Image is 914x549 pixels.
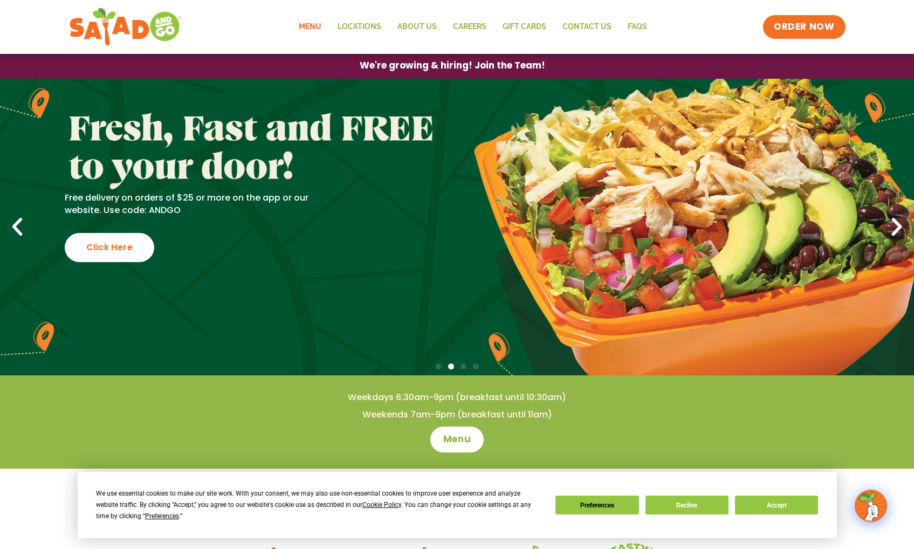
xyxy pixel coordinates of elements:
span: Go to slide 2 [448,363,454,369]
button: Accept [735,496,818,514]
a: Contact Us [554,15,620,39]
img: new-SAG-logo-768×292 [69,5,183,49]
span: Go to slide 3 [461,363,466,369]
span: Go to slide 4 [473,363,479,369]
div: We use essential cookies to make our site work. With your consent, we may also use non-essential ... [96,488,542,522]
a: FAQs [620,15,655,39]
a: ORDER NOW [763,15,845,39]
a: We're growing & hiring! Join the Team! [343,53,561,78]
span: We're growing & hiring! Join the Team! [360,61,545,70]
nav: Menu [291,15,655,39]
button: Preferences [555,496,638,514]
a: About Us [389,15,445,39]
button: Decline [645,496,729,514]
p: Free delivery on orders of $25 or more on the app or our website. Use code: ANDGO [65,192,345,216]
div: Next slide [885,215,909,239]
span: Go to slide 1 [436,363,442,369]
span: Cookie Policy [362,501,401,509]
span: Menu [443,433,471,446]
a: GIFT CARDS [494,15,554,39]
div: Cookie Consent Prompt [78,472,837,538]
a: Menu [291,15,329,39]
a: Menu [430,427,484,452]
span: ORDER NOW [774,20,834,33]
a: Locations [329,15,389,39]
span: Preferences [145,512,179,520]
div: Previous slide [5,215,29,239]
h4: Weekends 7am-9pm (breakfast until 11am) [22,409,892,421]
h4: Weekdays 6:30am-9pm (breakfast until 10:30am) [22,392,892,403]
div: Click Here [65,233,154,262]
img: wpChatIcon [856,491,886,521]
a: Careers [445,15,494,39]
